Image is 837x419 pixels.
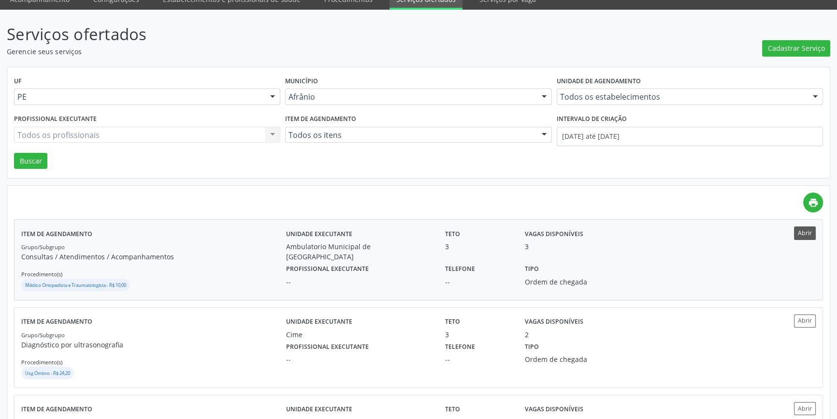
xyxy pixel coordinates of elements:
label: Item de agendamento [21,402,92,417]
label: Unidade executante [286,314,352,329]
label: Vagas disponíveis [524,314,583,329]
span: Afrânio [289,92,532,102]
label: Tipo [524,340,538,355]
label: Vagas disponíveis [524,226,583,241]
label: Teto [445,314,460,329]
label: Vagas disponíveis [524,402,583,417]
div: 3 [445,241,511,252]
label: Município [285,74,318,89]
button: Buscar [14,153,47,169]
span: PE [17,92,260,102]
button: Cadastrar Serviço [762,40,830,57]
div: -- [445,277,511,287]
span: Todos os estabelecimentos [560,92,803,102]
div: 3 [445,329,511,340]
label: Profissional executante [14,112,97,127]
small: Procedimento(s) [21,270,62,278]
div: Ordem de chegada [524,354,630,364]
label: Telefone [445,262,475,277]
small: Médico Ortopedista e Traumatologista - R$ 10,00 [25,282,126,288]
div: Cime [286,329,432,340]
div: 2 [524,329,528,340]
label: Unidade executante [286,226,352,241]
div: Ordem de chegada [524,277,630,287]
small: Procedimento(s) [21,359,62,366]
div: -- [445,354,511,364]
label: Teto [445,226,460,241]
label: Unidade de agendamento [557,74,641,89]
div: -- [286,277,432,287]
p: Gerencie seus serviços [7,46,583,57]
small: Grupo/Subgrupo [21,331,65,339]
button: Abrir [794,314,816,328]
a: print [803,193,823,212]
div: 3 [524,241,528,252]
div: Ambulatorio Municipal de [GEOGRAPHIC_DATA] [286,241,432,262]
p: Diagnóstico por ultrasonografia [21,340,286,350]
p: Serviços ofertados [7,22,583,46]
p: Consultas / Atendimentos / Acompanhamentos [21,252,286,262]
button: Abrir [794,402,816,415]
label: Unidade executante [286,402,352,417]
label: Item de agendamento [285,112,356,127]
i: print [808,197,819,208]
span: Todos os itens [289,130,532,140]
input: Selecione um intervalo [557,127,823,146]
label: UF [14,74,22,89]
div: -- [286,354,432,364]
button: Abrir [794,226,816,239]
label: Profissional executante [286,262,369,277]
label: Intervalo de criação [557,112,627,127]
small: Usg Ombro - R$ 24,20 [25,370,70,376]
label: Item de agendamento [21,226,92,241]
span: Cadastrar Serviço [768,43,825,53]
label: Teto [445,402,460,417]
label: Tipo [524,262,538,277]
small: Grupo/Subgrupo [21,243,65,251]
label: Item de agendamento [21,314,92,329]
label: Telefone [445,340,475,355]
label: Profissional executante [286,340,369,355]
